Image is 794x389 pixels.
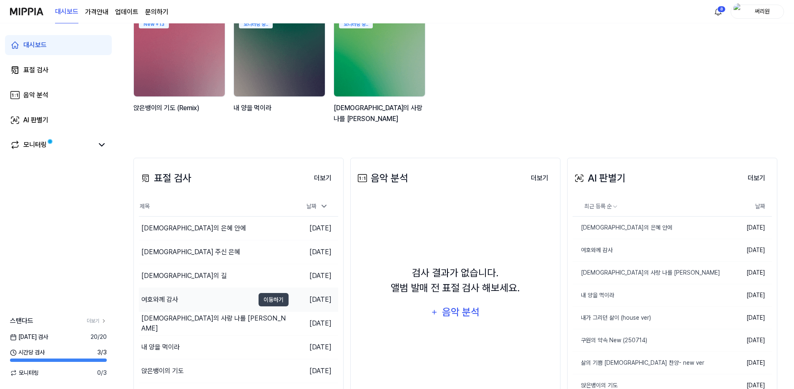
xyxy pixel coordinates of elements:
span: 3 / 3 [97,348,107,357]
div: [DEMOGRAPHIC_DATA]의 사랑 나를 [PERSON_NAME] [334,103,427,124]
a: 음악 분석 [5,85,112,105]
th: 제목 [139,197,289,217]
div: New + 13 [139,20,169,28]
div: 모니터링 중.. [239,20,273,28]
span: 스탠다드 [10,316,33,326]
div: 내 양을 먹이라 [141,342,180,352]
th: 날짜 [724,197,772,217]
span: 시간당 검사 [10,348,45,357]
div: 표절 검사 [139,171,191,186]
a: 내가 그리던 삶이 (house ver) [573,307,724,329]
a: [DEMOGRAPHIC_DATA]의 은혜 안에 [573,217,724,239]
div: [DEMOGRAPHIC_DATA]의 사랑 나를 [PERSON_NAME] [573,268,720,277]
div: 여호와께 감사 [573,246,613,255]
span: 0 / 3 [97,369,107,377]
img: backgroundIamge [234,14,325,96]
a: 대시보드 [55,0,78,23]
div: [DEMOGRAPHIC_DATA]의 길 [141,271,227,281]
a: 더보기 [524,169,555,187]
div: 삶의 기쁨 [DEMOGRAPHIC_DATA] 찬양- new ver [573,359,704,367]
div: 써리원 [746,7,779,16]
div: [DEMOGRAPHIC_DATA] 주신 은혜 [141,247,240,257]
a: New +13backgroundIamge앉은뱅이의 기도 (Remix) [133,13,227,133]
a: 더보기 [307,169,338,187]
td: [DATE] [289,359,339,383]
a: 표절 검사 [5,60,112,80]
button: 더보기 [741,170,772,187]
a: 모니터링 중..backgroundIamge[DEMOGRAPHIC_DATA]의 사랑 나를 [PERSON_NAME] [334,13,427,133]
td: [DATE] [724,217,772,239]
a: 모니터링 중..backgroundIamge내 양을 먹이라 [234,13,327,133]
a: 대시보드 [5,35,112,55]
div: AI 판별기 [573,171,626,186]
div: AI 판별기 [23,115,48,125]
span: 20 / 20 [90,333,107,341]
div: 날짜 [303,200,332,213]
div: 음악 분석 [23,90,48,100]
button: 가격안내 [85,7,108,17]
div: [DEMOGRAPHIC_DATA]의 은혜 안에 [573,223,672,232]
a: AI 판별기 [5,110,112,130]
div: 검사 결과가 없습니다. 앨범 발매 전 표절 검사 해보세요. [391,265,520,296]
button: 알림8 [711,5,725,18]
a: 더보기 [87,317,107,325]
button: 음악 분석 [425,302,485,322]
button: 더보기 [307,170,338,187]
div: 모니터링 중.. [339,20,373,28]
td: [DATE] [289,264,339,288]
td: [DATE] [289,240,339,264]
td: [DATE] [289,312,339,336]
div: 앉은뱅이의 기도 (Remix) [133,103,227,124]
td: [DATE] [724,352,772,374]
div: 음악 분석 [441,304,480,320]
div: [DEMOGRAPHIC_DATA]의 사랑 나를 [PERSON_NAME] [141,313,289,333]
div: 표절 검사 [23,65,48,75]
img: backgroundIamge [134,14,225,96]
span: [DATE] 검사 [10,333,48,341]
a: 문의하기 [145,7,168,17]
div: 내 양을 먹이라 [234,103,327,124]
a: 여호와께 감사 [573,239,724,261]
td: [DATE] [724,307,772,329]
a: 구원의 약속 New (250714) [573,329,724,351]
a: 내 양을 먹이라 [573,284,724,306]
div: [DEMOGRAPHIC_DATA]의 은혜 안에 [141,223,246,233]
td: [DATE] [289,288,339,312]
div: 내 양을 먹이라 [573,291,614,300]
div: 모니터링 [23,140,47,150]
td: [DATE] [724,239,772,262]
div: 앉은뱅이의 기도 [141,366,184,376]
img: 알림 [713,7,723,17]
img: profile [734,3,744,20]
a: 업데이트 [115,7,138,17]
div: 내가 그리던 삶이 (house ver) [573,313,651,322]
td: [DATE] [289,336,339,359]
img: backgroundIamge [334,14,425,96]
div: 여호와께 감사 [141,295,178,305]
button: 이동하기 [259,293,289,306]
div: 구원의 약속 New (250714) [573,336,647,345]
button: profile써리원 [731,5,784,19]
div: 8 [717,6,726,13]
span: 모니터링 [10,369,39,377]
td: [DATE] [724,329,772,352]
a: 더보기 [741,169,772,187]
div: 대시보드 [23,40,47,50]
a: 모니터링 [10,140,93,150]
a: [DEMOGRAPHIC_DATA]의 사랑 나를 [PERSON_NAME] [573,262,724,284]
td: [DATE] [724,284,772,307]
td: [DATE] [289,217,339,240]
button: 더보기 [524,170,555,187]
div: 음악 분석 [356,171,408,186]
a: 삶의 기쁨 [DEMOGRAPHIC_DATA] 찬양- new ver [573,352,724,374]
td: [DATE] [724,262,772,284]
